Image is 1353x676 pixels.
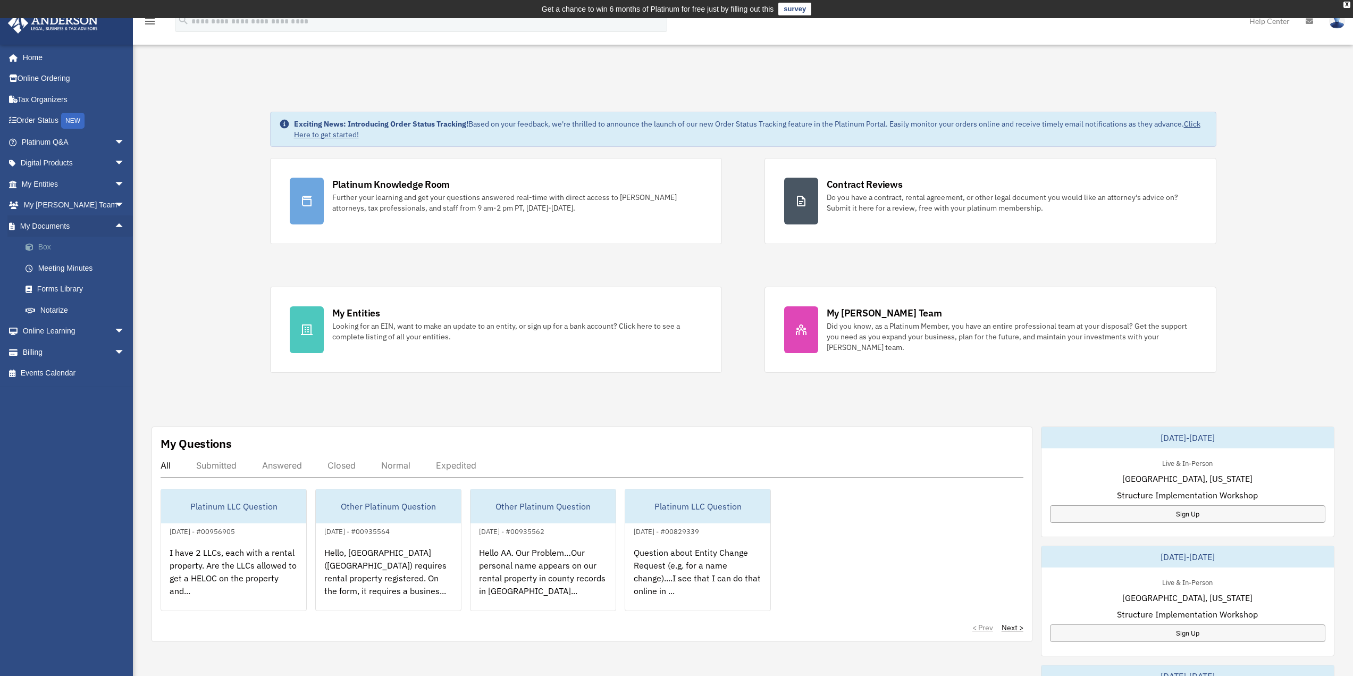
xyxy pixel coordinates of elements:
a: My Documentsarrow_drop_up [7,215,141,237]
div: Platinum LLC Question [625,489,770,523]
div: Do you have a contract, rental agreement, or other legal document you would like an attorney's ad... [827,192,1197,213]
div: Did you know, as a Platinum Member, you have an entire professional team at your disposal? Get th... [827,321,1197,353]
i: menu [144,15,156,28]
div: Submitted [196,460,237,471]
div: I have 2 LLCs, each with a rental property. Are the LLCs allowed to get a HELOC on the property a... [161,538,306,621]
span: [GEOGRAPHIC_DATA], [US_STATE] [1122,472,1253,485]
a: Online Learningarrow_drop_down [7,321,141,342]
div: Based on your feedback, we're thrilled to announce the launch of our new Order Status Tracking fe... [294,119,1207,140]
a: Next > [1002,622,1023,633]
div: Contract Reviews [827,178,903,191]
div: Looking for an EIN, want to make an update to an entity, or sign up for a bank account? Click her... [332,321,702,342]
div: Closed [327,460,356,471]
div: [DATE] - #00956905 [161,525,243,536]
a: Order StatusNEW [7,110,141,132]
div: [DATE]-[DATE] [1041,427,1334,448]
span: [GEOGRAPHIC_DATA], [US_STATE] [1122,591,1253,604]
div: [DATE] - #00935562 [470,525,553,536]
i: search [178,14,189,26]
a: Notarize [15,299,141,321]
div: Get a chance to win 6 months of Platinum for free just by filling out this [542,3,774,15]
div: [DATE]-[DATE] [1041,546,1334,567]
a: Events Calendar [7,363,141,384]
img: Anderson Advisors Platinum Portal [5,13,101,34]
a: Platinum LLC Question[DATE] - #00956905I have 2 LLCs, each with a rental property. Are the LLCs a... [161,489,307,611]
div: [DATE] - #00829339 [625,525,708,536]
div: Other Platinum Question [470,489,616,523]
div: Other Platinum Question [316,489,461,523]
div: Live & In-Person [1154,576,1221,587]
a: Other Platinum Question[DATE] - #00935562Hello AA. Our Problem…Our personal name appears on our r... [470,489,616,611]
div: close [1343,2,1350,8]
div: NEW [61,113,85,129]
div: Answered [262,460,302,471]
div: Live & In-Person [1154,457,1221,468]
a: Other Platinum Question[DATE] - #00935564Hello, [GEOGRAPHIC_DATA] ([GEOGRAPHIC_DATA]) requires re... [315,489,461,611]
a: Forms Library [15,279,141,300]
div: Hello, [GEOGRAPHIC_DATA] ([GEOGRAPHIC_DATA]) requires rental property registered. On the form, it... [316,538,461,621]
div: Platinum Knowledge Room [332,178,450,191]
a: My [PERSON_NAME] Team Did you know, as a Platinum Member, you have an entire professional team at... [764,287,1216,373]
div: My Entities [332,306,380,320]
a: Platinum LLC Question[DATE] - #00829339Question about Entity Change Request (e.g. for a name chan... [625,489,771,611]
a: Sign Up [1050,505,1325,523]
span: arrow_drop_down [114,341,136,363]
a: My [PERSON_NAME] Teamarrow_drop_down [7,195,141,216]
div: Hello AA. Our Problem…Our personal name appears on our rental property in county records in [GEOG... [470,538,616,621]
a: Click Here to get started! [294,119,1200,139]
a: Billingarrow_drop_down [7,341,141,363]
a: Tax Organizers [7,89,141,110]
div: Further your learning and get your questions answered real-time with direct access to [PERSON_NAM... [332,192,702,213]
a: menu [144,19,156,28]
span: arrow_drop_down [114,195,136,216]
div: My Questions [161,436,232,452]
a: survey [778,3,811,15]
a: Platinum Knowledge Room Further your learning and get your questions answered real-time with dire... [270,158,722,244]
div: Expedited [436,460,476,471]
img: User Pic [1329,13,1345,29]
a: My Entitiesarrow_drop_down [7,173,141,195]
div: All [161,460,171,471]
span: arrow_drop_down [114,153,136,174]
span: Structure Implementation Workshop [1117,489,1258,502]
span: arrow_drop_down [114,131,136,153]
a: Home [7,47,136,68]
span: arrow_drop_down [114,321,136,343]
div: [DATE] - #00935564 [316,525,398,536]
a: My Entities Looking for an EIN, want to make an update to an entity, or sign up for a bank accoun... [270,287,722,373]
div: My [PERSON_NAME] Team [827,306,942,320]
a: Meeting Minutes [15,257,141,279]
strong: Exciting News: Introducing Order Status Tracking! [294,119,468,129]
a: Box [15,237,141,258]
a: Online Ordering [7,68,141,89]
div: Normal [381,460,410,471]
a: Contract Reviews Do you have a contract, rental agreement, or other legal document you would like... [764,158,1216,244]
a: Digital Productsarrow_drop_down [7,153,141,174]
a: Platinum Q&Aarrow_drop_down [7,131,141,153]
span: arrow_drop_down [114,173,136,195]
a: Sign Up [1050,624,1325,642]
span: arrow_drop_up [114,215,136,237]
div: Platinum LLC Question [161,489,306,523]
div: Question about Entity Change Request (e.g. for a name change)....I see that I can do that online ... [625,538,770,621]
span: Structure Implementation Workshop [1117,608,1258,621]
